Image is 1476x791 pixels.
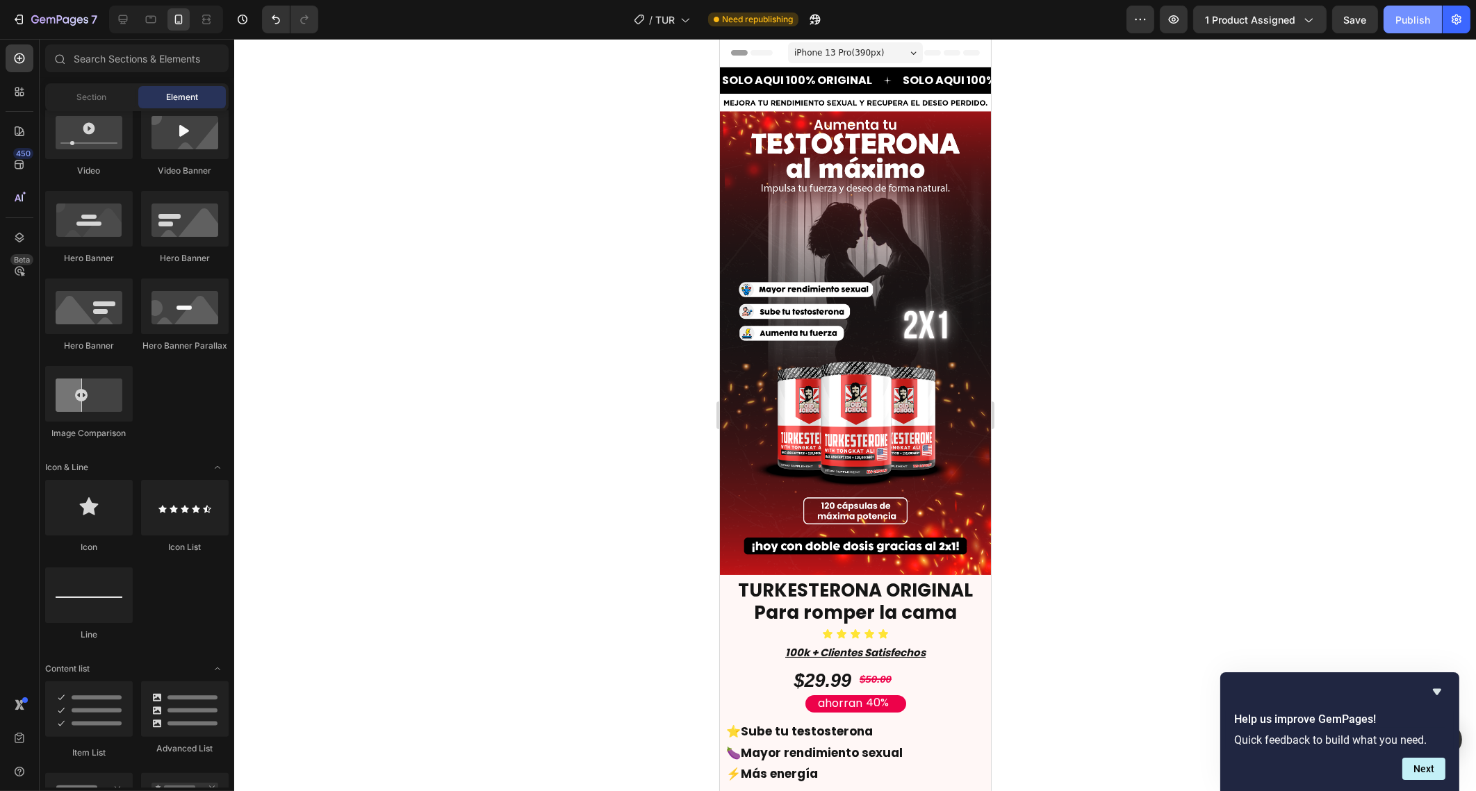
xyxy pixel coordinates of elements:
[45,628,133,641] div: Line
[1344,14,1367,26] span: Save
[45,44,229,72] input: Search Sections & Elements
[45,427,133,440] div: Image Comparison
[45,461,88,474] span: Icon & Line
[141,165,229,177] div: Video Banner
[21,706,183,722] strong: Mayor rendimiento sexual
[6,724,265,746] p: ⚡
[1384,6,1442,33] button: Publish
[206,456,229,478] span: Toggle open
[72,629,133,656] div: $29.99
[138,629,199,651] div: $50.00
[1234,683,1445,780] div: Help us improve GemPages!
[1429,683,1445,700] button: Hide survey
[1234,733,1445,747] p: Quick feedback to build what you need.
[183,35,333,48] p: SOLO AQUI 100% ORIGINAL
[21,726,98,743] strong: Más energía
[21,684,153,701] strong: Sube tu testosterona
[45,541,133,553] div: Icon
[262,6,318,33] div: Undo/Redo
[6,608,265,621] p: 100k + Clientes Satisfechos
[141,340,229,352] div: Hero Banner Parallax
[722,13,793,26] span: Need republishing
[1332,6,1378,33] button: Save
[45,340,133,352] div: Hero Banner
[45,252,133,265] div: Hero Banner
[1402,758,1445,780] button: Next question
[45,747,133,759] div: Item List
[166,91,198,103] span: Element
[77,91,107,103] span: Section
[97,656,145,674] div: ahorran
[10,254,33,265] div: Beta
[1193,6,1327,33] button: 1 product assigned
[45,165,133,177] div: Video
[141,742,229,755] div: Advanced List
[1395,13,1430,27] div: Publish
[91,11,97,28] p: 7
[649,13,653,27] span: /
[141,541,229,553] div: Icon List
[145,656,171,673] div: 40%
[13,148,33,159] div: 450
[6,6,104,33] button: 7
[206,658,229,680] span: Toggle open
[45,663,90,675] span: Content list
[655,13,675,27] span: TUR
[1205,13,1295,27] span: 1 product assigned
[141,252,229,265] div: Hero Banner
[720,39,991,791] iframe: Design area
[6,682,265,703] p: ⭐
[6,703,265,725] p: 🍆
[1234,711,1445,728] h2: Help us improve GemPages!
[5,539,266,587] h2: TURKESTERONA ORIGINAL Para romper la cama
